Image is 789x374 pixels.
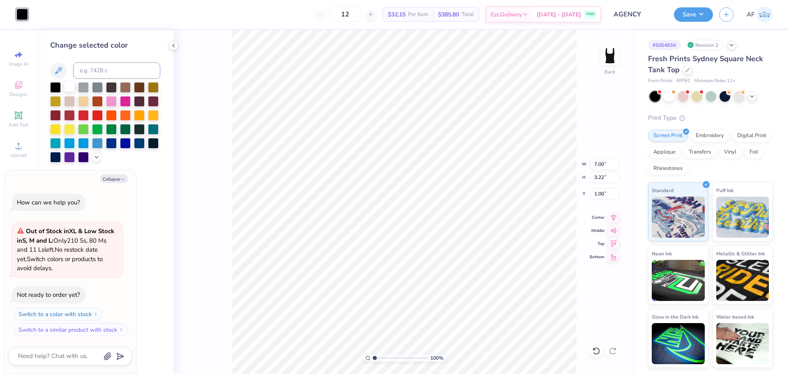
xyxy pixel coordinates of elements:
span: $32.15 [388,10,406,19]
span: Only 210 Ss, 80 Ms and 11 Ls left. Switch colors or products to avoid delays. [17,227,114,272]
span: Glow in the Dark Ink [652,312,699,321]
span: Metallic & Glitter Ink [716,249,765,258]
strong: & Low Stock in S, M and L : [17,227,114,245]
div: Not ready to order yet? [17,291,80,299]
button: Save [674,7,713,22]
span: Puff Ink [716,186,734,195]
span: Est. Delivery [491,10,522,19]
input: e.g. 7428 c [73,62,160,79]
span: Water based Ink [716,312,754,321]
strong: Out of Stock in XL [26,227,78,235]
input: Untitled Design [607,6,668,23]
img: Glow in the Dark Ink [652,323,705,364]
img: Switch to a color with stock [93,312,98,317]
button: Collapse [100,174,128,183]
span: Image AI [9,61,28,67]
div: Transfers [683,146,716,158]
img: Switch to a similar product with stock [119,327,124,332]
span: AF [747,10,754,19]
span: No restock date yet. [17,246,98,263]
div: Print Type [648,113,773,123]
span: 100 % [430,354,443,362]
div: Change selected color [50,40,160,51]
span: Fresh Prints Sydney Square Neck Tank Top [648,54,763,75]
img: Back [602,48,618,64]
img: Puff Ink [716,197,769,238]
div: # 506483A [648,40,681,50]
img: Metallic & Glitter Ink [716,260,769,301]
span: Top [590,241,604,247]
span: # FP82 [676,78,690,85]
span: Add Text [9,122,28,128]
div: Vinyl [719,146,742,158]
span: [DATE] - [DATE] [537,10,581,19]
input: – – [329,7,361,22]
span: Per Item [408,10,428,19]
span: $385.80 [438,10,459,19]
img: Water based Ink [716,323,769,364]
span: Neon Ink [652,249,672,258]
span: Fresh Prints [648,78,672,85]
span: Designs [9,91,28,98]
div: Foil [744,146,764,158]
img: Ana Francesca Bustamante [757,7,773,23]
button: Switch to a similar product with stock [14,323,128,336]
div: Rhinestones [648,163,688,175]
div: Applique [648,146,681,158]
div: Screen Print [648,130,688,142]
button: Switch to a color with stock [14,307,103,321]
div: Embroidery [690,130,729,142]
a: AF [747,7,773,23]
div: Digital Print [732,130,772,142]
span: Middle [590,228,604,234]
span: Bottom [590,254,604,260]
div: How can we help you? [17,198,80,207]
div: Revision 2 [685,40,723,50]
span: Center [590,215,604,220]
div: Back [604,68,615,76]
span: Standard [652,186,674,195]
span: FREE [586,11,595,17]
img: Neon Ink [652,260,705,301]
span: Total [461,10,474,19]
img: Standard [652,197,705,238]
span: Minimum Order: 12 + [694,78,736,85]
span: Upload [10,152,27,158]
